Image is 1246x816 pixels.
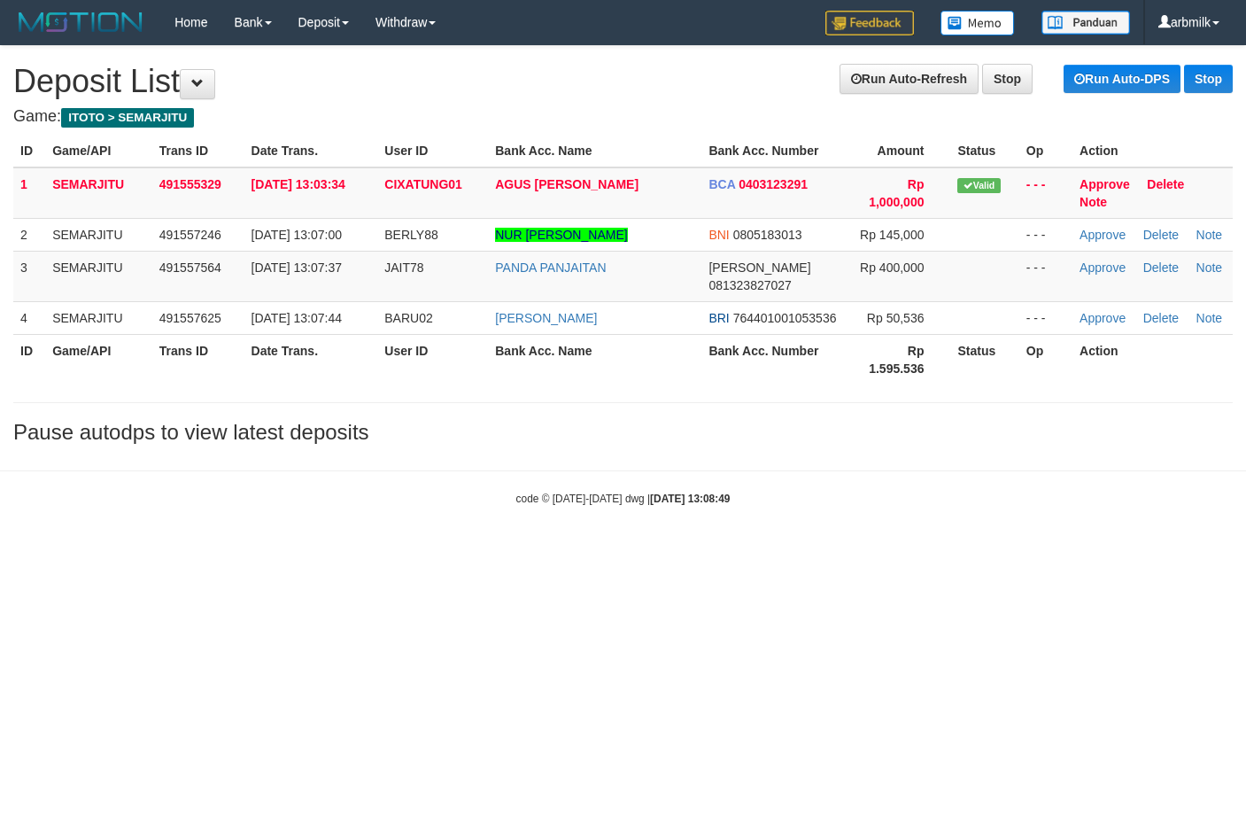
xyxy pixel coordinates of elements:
a: Run Auto-Refresh [840,64,979,94]
a: NUR [PERSON_NAME] [495,228,627,242]
td: SEMARJITU [45,251,152,301]
span: 491557564 [159,260,221,275]
a: Note [1196,311,1223,325]
h3: Pause autodps to view latest deposits [13,421,1233,444]
a: PANDA PANJAITAN [495,260,606,275]
span: JAIT78 [384,260,423,275]
th: Game/API [45,135,152,167]
a: Note [1196,260,1223,275]
span: [DATE] 13:07:44 [252,311,342,325]
td: 4 [13,301,45,334]
strong: [DATE] 13:08:49 [650,493,730,505]
span: ITOTO > SEMARJITU [61,108,194,128]
h4: Game: [13,108,1233,126]
a: Stop [982,64,1033,94]
th: Bank Acc. Number [701,135,843,167]
span: 491555329 [159,177,221,191]
a: Approve [1080,228,1126,242]
th: Op [1019,135,1072,167]
a: Note [1080,195,1107,209]
th: Bank Acc. Name [488,334,701,385]
span: Rp 400,000 [860,260,924,275]
span: Rp 1,000,000 [869,177,924,209]
span: 0403123291 [739,177,808,191]
td: - - - [1019,167,1072,219]
a: Run Auto-DPS [1064,65,1180,93]
a: AGUS [PERSON_NAME] [495,177,638,191]
a: Approve [1080,311,1126,325]
th: Trans ID [152,135,244,167]
th: Rp 1.595.536 [844,334,951,385]
span: BRI [708,311,729,325]
th: Trans ID [152,334,244,385]
td: 2 [13,218,45,251]
th: Action [1072,334,1233,385]
span: Rp 50,536 [867,311,925,325]
span: Rp 145,000 [860,228,924,242]
td: 1 [13,167,45,219]
span: [DATE] 13:03:34 [252,177,345,191]
td: SEMARJITU [45,167,152,219]
span: [DATE] 13:07:37 [252,260,342,275]
span: [DATE] 13:07:00 [252,228,342,242]
th: Date Trans. [244,135,378,167]
th: Status [950,135,1018,167]
a: Note [1196,228,1223,242]
a: [PERSON_NAME] [495,311,597,325]
span: Valid transaction [957,178,1000,193]
span: 491557246 [159,228,221,242]
span: BCA [708,177,735,191]
span: 081323827027 [708,278,791,292]
a: Approve [1080,177,1130,191]
td: - - - [1019,301,1072,334]
th: User ID [377,334,488,385]
td: - - - [1019,251,1072,301]
td: 3 [13,251,45,301]
span: 0805183013 [733,228,802,242]
th: Game/API [45,334,152,385]
img: panduan.png [1041,11,1130,35]
a: Approve [1080,260,1126,275]
span: 491557625 [159,311,221,325]
img: Button%20Memo.svg [940,11,1015,35]
th: ID [13,135,45,167]
h1: Deposit List [13,64,1233,99]
a: Delete [1143,228,1179,242]
th: Bank Acc. Number [701,334,843,385]
td: SEMARJITU [45,301,152,334]
img: MOTION_logo.png [13,9,148,35]
span: CIXATUNG01 [384,177,462,191]
th: Action [1072,135,1233,167]
span: [PERSON_NAME] [708,260,810,275]
td: - - - [1019,218,1072,251]
img: Feedback.jpg [825,11,914,35]
span: 764401001053536 [733,311,837,325]
th: Bank Acc. Name [488,135,701,167]
a: Delete [1143,260,1179,275]
a: Stop [1184,65,1233,93]
th: User ID [377,135,488,167]
span: BNI [708,228,729,242]
td: SEMARJITU [45,218,152,251]
span: BERLY88 [384,228,437,242]
th: Date Trans. [244,334,378,385]
th: Op [1019,334,1072,385]
th: ID [13,334,45,385]
th: Status [950,334,1018,385]
th: Amount [844,135,951,167]
a: Delete [1143,311,1179,325]
a: Delete [1147,177,1184,191]
small: code © [DATE]-[DATE] dwg | [516,493,731,505]
span: BARU02 [384,311,432,325]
